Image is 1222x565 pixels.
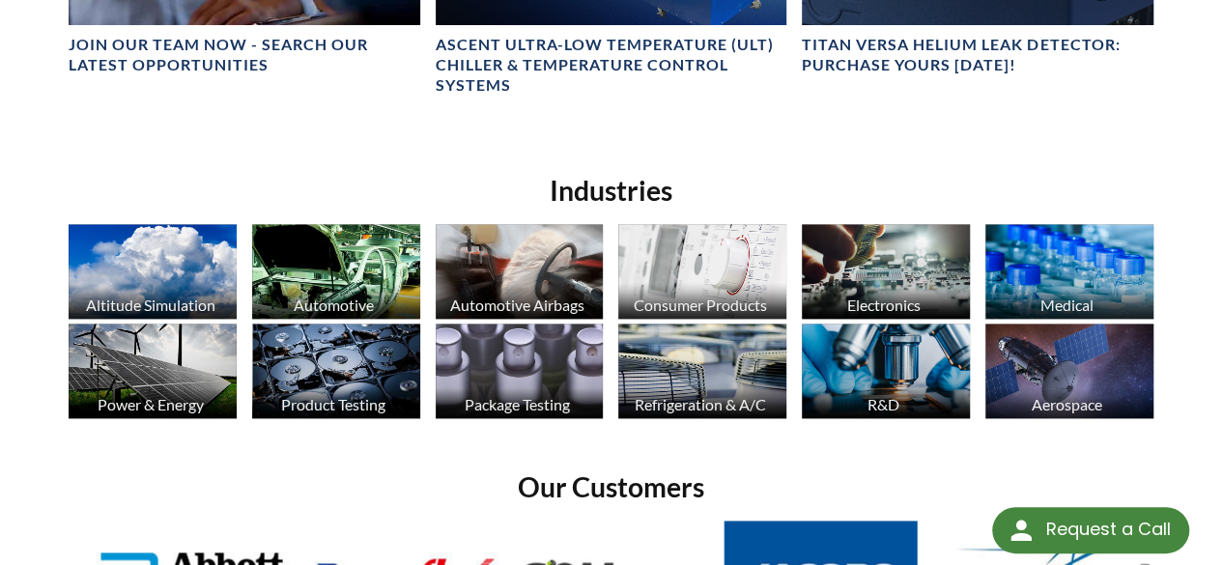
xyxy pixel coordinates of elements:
img: industry_Automotive_670x376.jpg [252,224,420,318]
img: industry_AltitudeSim_670x376.jpg [69,224,237,318]
h4: Ascent Ultra-Low Temperature (ULT) Chiller & Temperature Control Systems [436,35,786,95]
div: Automotive [249,296,418,314]
a: Automotive [252,224,420,324]
a: Aerospace [985,324,1153,423]
div: Request a Call [1045,507,1170,551]
div: Refrigeration & A/C [615,395,784,413]
a: Automotive Airbags [436,224,604,324]
a: Medical [985,224,1153,324]
img: industry_Power-2_670x376.jpg [69,324,237,417]
a: Consumer Products [618,224,786,324]
a: Altitude Simulation [69,224,237,324]
div: R&D [799,395,968,413]
img: Artboard_1.jpg [985,324,1153,417]
a: Product Testing [252,324,420,423]
div: Automotive Airbags [433,296,602,314]
div: Electronics [799,296,968,314]
div: Power & Energy [66,395,235,413]
h4: TITAN VERSA Helium Leak Detector: Purchase Yours [DATE]! [802,35,1152,75]
img: round button [1006,515,1037,546]
div: Consumer Products [615,296,784,314]
img: industry_Auto-Airbag_670x376.jpg [436,224,604,318]
img: industry_Medical_670x376.jpg [985,224,1153,318]
h2: Our Customers [61,469,1161,505]
div: Product Testing [249,395,418,413]
div: Package Testing [433,395,602,413]
a: Power & Energy [69,324,237,423]
h2: Industries [61,173,1161,209]
a: R&D [802,324,970,423]
img: industry_Consumer_670x376.jpg [618,224,786,318]
img: industry_ProductTesting_670x376.jpg [252,324,420,417]
img: industry_Package_670x376.jpg [436,324,604,417]
img: industry_R_D_670x376.jpg [802,324,970,417]
div: Aerospace [982,395,1151,413]
div: Medical [982,296,1151,314]
div: Request a Call [992,507,1189,553]
a: Package Testing [436,324,604,423]
a: Electronics [802,224,970,324]
a: Refrigeration & A/C [618,324,786,423]
img: industry_HVAC_670x376.jpg [618,324,786,417]
div: Altitude Simulation [66,296,235,314]
h4: Join our team now - SEARCH OUR LATEST OPPORTUNITIES [69,35,419,75]
img: industry_Electronics_670x376.jpg [802,224,970,318]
